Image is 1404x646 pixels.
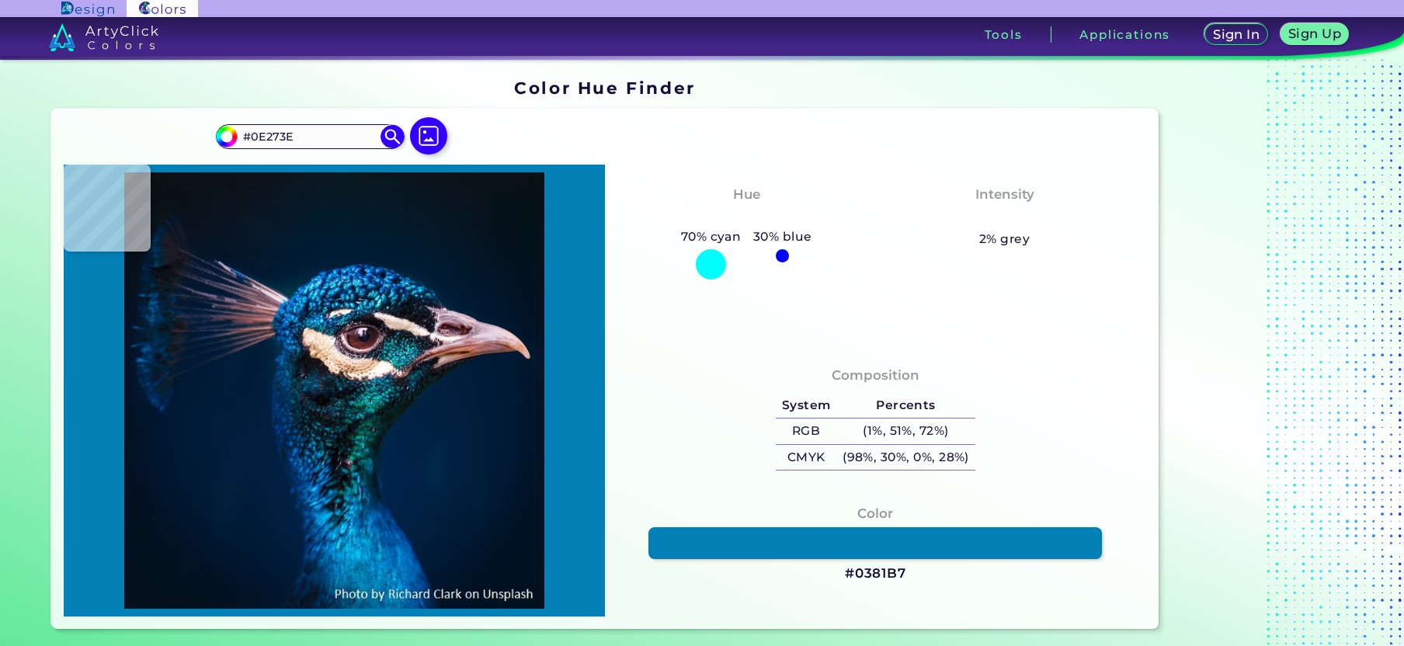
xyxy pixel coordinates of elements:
[675,227,747,247] h5: 70% cyan
[238,127,382,148] input: type color..
[381,125,404,148] img: icon search
[857,502,893,525] h4: Color
[985,29,1023,40] h3: Tools
[1284,25,1345,44] a: Sign Up
[696,208,797,227] h3: Bluish Cyan
[776,445,836,471] h5: CMYK
[979,229,1030,249] h5: 2% grey
[1215,29,1257,40] h5: Sign In
[514,76,695,99] h1: Color Hue Finder
[71,172,597,609] img: img_pavlin.jpg
[776,419,836,444] h5: RGB
[971,208,1038,227] h3: Vibrant
[747,227,818,247] h5: 30% blue
[1079,29,1170,40] h3: Applications
[1208,25,1265,44] a: Sign In
[836,445,975,471] h5: (98%, 30%, 0%, 28%)
[836,419,975,444] h5: (1%, 51%, 72%)
[61,2,113,16] img: ArtyClick Design logo
[845,564,906,583] h3: #0381B7
[1291,28,1339,40] h5: Sign Up
[733,183,760,206] h4: Hue
[776,393,836,419] h5: System
[975,183,1034,206] h4: Intensity
[832,364,919,387] h4: Composition
[410,117,447,155] img: icon picture
[836,393,975,419] h5: Percents
[49,23,158,51] img: logo_artyclick_colors_white.svg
